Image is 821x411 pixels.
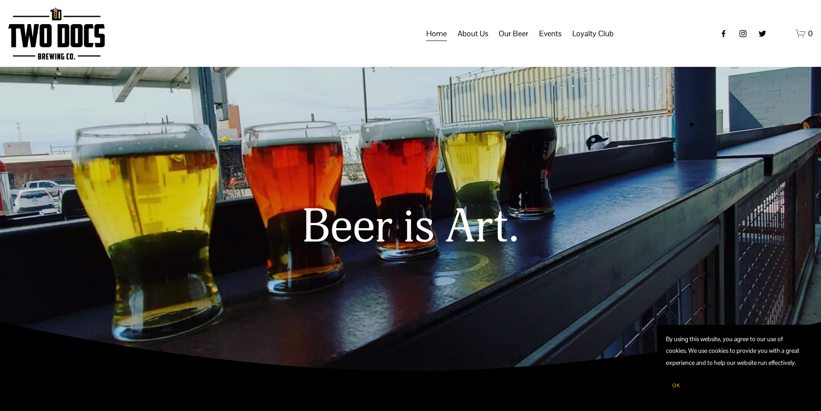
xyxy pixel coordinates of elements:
span: 0 [808,28,813,38]
a: Facebook [719,29,728,38]
a: folder dropdown [499,25,528,42]
a: folder dropdown [458,25,488,42]
button: OK [666,377,687,394]
a: folder dropdown [539,25,562,42]
img: Two Docs Brewing Co. [8,7,105,60]
a: Home [426,25,447,42]
a: 0 items in cart [795,28,813,39]
span: Events [539,26,562,41]
span: About Us [458,26,488,41]
a: instagram-unauth [739,29,747,38]
span: OK [672,382,680,389]
a: twitter-unauth [758,29,767,38]
span: Loyalty Club [572,26,614,41]
a: folder dropdown [572,25,614,42]
section: Cookie banner [657,325,812,402]
h1: Beer is Art. [109,201,712,254]
p: By using this website, you agree to our use of cookies. We use cookies to provide you with a grea... [666,333,804,369]
span: Our Beer [499,26,528,41]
